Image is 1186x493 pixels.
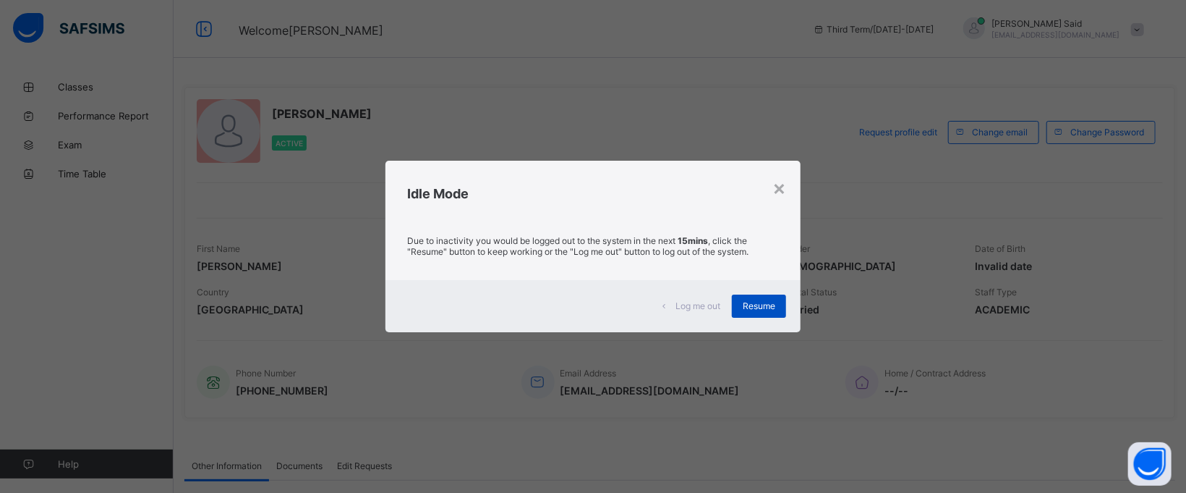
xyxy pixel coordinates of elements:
[675,300,720,311] span: Log me out
[407,235,779,257] p: Due to inactivity you would be logged out to the system in the next , click the "Resume" button t...
[678,235,708,246] strong: 15mins
[743,300,775,311] span: Resume
[407,186,779,201] h2: Idle Mode
[1128,442,1172,486] button: Open asap
[772,175,786,200] div: ×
